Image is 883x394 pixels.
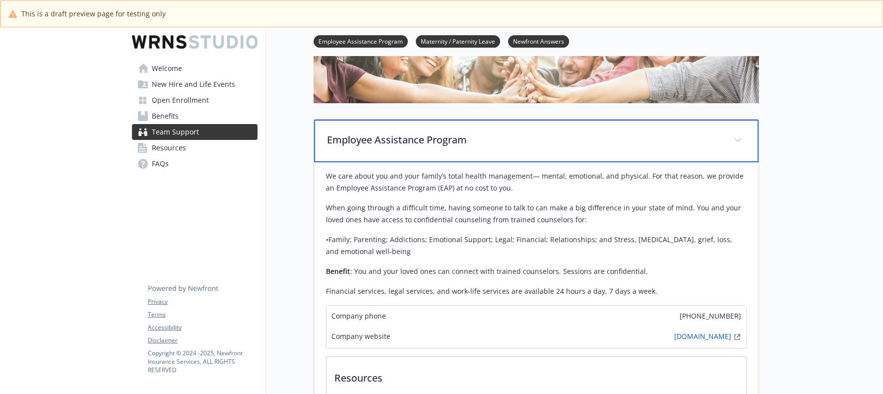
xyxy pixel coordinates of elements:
a: Terms [148,310,257,319]
p: When going through a difficult time, having someone to talk to can make a big difference in your ... [326,202,747,226]
span: FAQs [152,156,169,172]
span: Team Support [152,124,199,140]
span: [PHONE_NUMBER] [680,311,741,321]
a: [DOMAIN_NAME] [674,331,731,343]
a: New Hire and Life Events [132,76,257,92]
span: Company website [331,331,390,343]
p: Resources [326,357,746,394]
span: Open Enrollment [152,92,209,108]
a: Welcome [132,61,257,76]
p: Financial services, legal services, and work-life services are available 24 hours a day, 7 days a... [326,285,747,297]
p: We care about you and your family’s total health management— mental, emotional, and physical. For... [326,170,747,194]
p: •Family; Parenting; Addictions; Emotional Support; Legal; Financial; Relationships; and Stress, [... [326,234,747,258]
p: Copyright © 2024 - 2025 , Newfront Insurance Services, ALL RIGHTS RESERVED [148,349,257,374]
a: Privacy [148,297,257,306]
span: Company phone [331,311,386,321]
a: Disclaimer [148,336,257,345]
a: Benefits [132,108,257,124]
span: Benefits [152,108,179,124]
a: Maternity / Paternity Leave [416,36,500,46]
a: Resources [132,140,257,156]
div: Employee Assistance Program [314,120,758,162]
p: Employee Assistance Program [327,132,722,147]
p: : You and your loved ones can connect with trained counselors. Sessions are confidential. [326,265,747,277]
a: Open Enrollment [132,92,257,108]
a: Accessibility [148,323,257,332]
a: Team Support [132,124,257,140]
a: FAQs [132,156,257,172]
span: Resources [152,140,186,156]
span: Welcome [152,61,182,76]
a: Employee Assistance Program [314,36,408,46]
span: New Hire and Life Events [152,76,235,92]
a: external [731,331,743,343]
strong: Benefit [326,266,350,276]
span: This is a draft preview page for testing only [21,8,166,19]
a: Newfront Answers [508,36,569,46]
img: team support page banner [314,10,759,103]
